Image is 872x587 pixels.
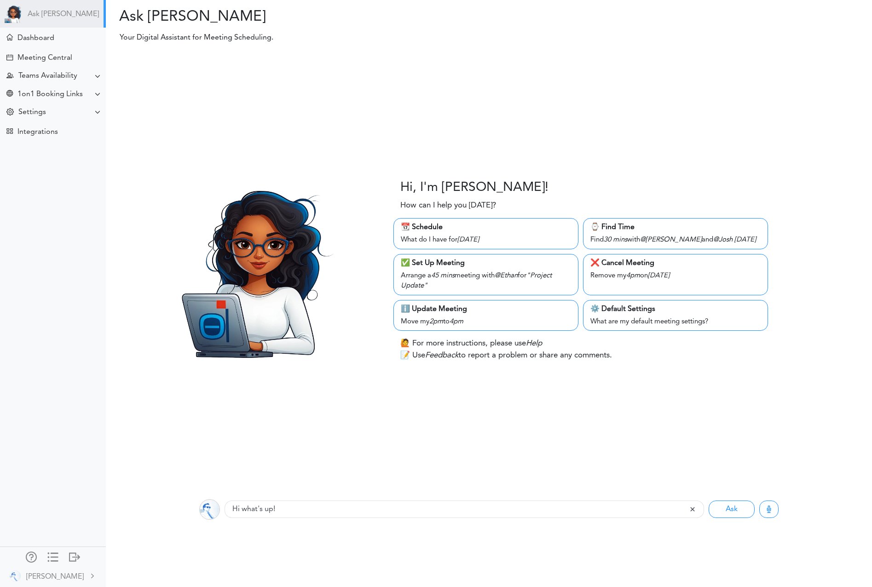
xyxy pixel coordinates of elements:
div: ℹ️ Update Meeting [401,304,571,315]
div: Find with and [590,233,761,246]
p: How can I help you [DATE]? [400,200,496,212]
div: ⌚️ Find Time [590,222,761,233]
i: [DATE] [648,272,670,279]
i: @Josh [713,236,733,243]
i: [DATE] [734,236,756,243]
button: Ask [709,501,755,518]
div: ✅ Set Up Meeting [401,258,571,269]
i: 4pm [450,318,463,325]
div: Creating Meeting [6,54,13,61]
img: Powered by TEAMCAL AI [5,5,23,23]
p: 📝 Use to report a problem or share any comments. [400,350,612,362]
i: 2pm [429,318,443,325]
i: 4pm [626,272,640,279]
i: 45 mins [431,272,455,279]
img: 9k= [199,499,220,520]
div: TEAMCAL AI Workflow Apps [6,128,13,134]
div: 1on1 Booking Links [17,90,83,99]
i: @[PERSON_NAME] [640,236,702,243]
img: 9k= [10,570,21,581]
div: Arrange a meeting with for [401,269,571,292]
p: 🙋 For more instructions, please use [400,338,542,350]
div: 📆 Schedule [401,222,571,233]
div: What do I have for [401,233,571,246]
i: [DATE] [457,236,479,243]
div: Show only icons [47,552,58,561]
div: [PERSON_NAME] [26,571,84,582]
img: Zara.png [155,173,352,369]
div: Meeting Central [17,54,72,63]
div: Log out [69,552,80,561]
h3: Hi, I'm [PERSON_NAME]! [400,180,549,196]
div: Change Settings [6,108,14,117]
a: Ask [PERSON_NAME] [28,10,99,19]
i: Feedback [425,351,458,359]
i: "Project Update" [401,272,552,290]
div: Settings [18,108,46,117]
div: Home [6,34,13,40]
div: ❌ Cancel Meeting [590,258,761,269]
i: @Ethan [495,272,518,279]
p: Your Digital Assistant for Meeting Scheduling. [113,32,650,43]
div: Manage Members and Externals [26,552,37,561]
div: What are my default meeting settings? [590,315,761,328]
div: Remove my on [590,269,761,282]
div: Dashboard [17,34,54,43]
a: Manage Members and Externals [26,552,37,564]
div: Move my to [401,315,571,328]
i: Help [526,340,542,347]
div: Integrations [17,128,58,137]
div: Share Meeting Link [6,90,13,99]
a: Change side menu [47,552,58,564]
a: [PERSON_NAME] [1,565,105,586]
h2: Ask [PERSON_NAME] [113,8,482,26]
i: 30 mins [604,236,627,243]
div: ⚙️ Default Settings [590,304,761,315]
div: Teams Availability [18,72,77,81]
